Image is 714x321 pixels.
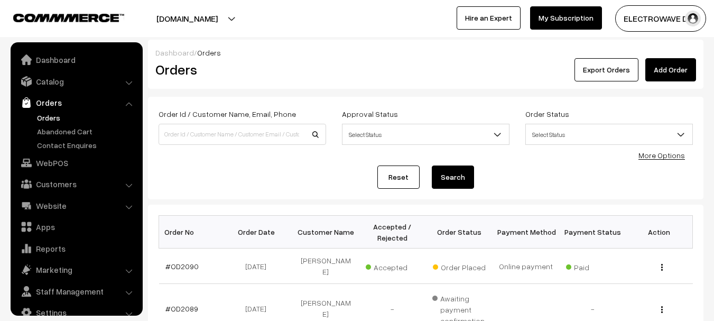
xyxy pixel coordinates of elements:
[638,151,685,160] a: More Options
[226,249,292,284] td: [DATE]
[119,5,255,32] button: [DOMAIN_NAME]
[155,48,194,57] a: Dashboard
[13,217,139,236] a: Apps
[645,58,696,81] a: Add Order
[13,14,124,22] img: COMMMERCE
[377,166,420,189] a: Reset
[493,216,559,249] th: Payment Method
[292,216,359,249] th: Customer Name
[530,6,602,30] a: My Subscription
[525,124,693,145] span: Select Status
[366,259,419,273] span: Accepted
[457,6,521,30] a: Hire an Expert
[493,249,559,284] td: Online payment
[13,239,139,258] a: Reports
[626,216,692,249] th: Action
[342,108,398,120] label: Approval Status
[13,282,139,301] a: Staff Management
[13,50,139,69] a: Dashboard
[426,216,493,249] th: Order Status
[525,108,569,120] label: Order Status
[13,260,139,279] a: Marketing
[13,196,139,215] a: Website
[661,264,663,271] img: Menu
[433,259,486,273] span: Order Placed
[342,125,509,144] span: Select Status
[13,153,139,172] a: WebPOS
[559,216,626,249] th: Payment Status
[159,108,296,120] label: Order Id / Customer Name, Email, Phone
[13,11,106,23] a: COMMMERCE
[615,5,706,32] button: ELECTROWAVE DE…
[155,47,696,58] div: /
[359,216,425,249] th: Accepted / Rejected
[155,61,325,78] h2: Orders
[685,11,701,26] img: user
[159,124,326,145] input: Order Id / Customer Name / Customer Email / Customer Phone
[226,216,292,249] th: Order Date
[342,124,509,145] span: Select Status
[165,262,199,271] a: #OD2090
[197,48,221,57] span: Orders
[34,140,139,151] a: Contact Enquires
[574,58,638,81] button: Export Orders
[432,166,474,189] button: Search
[159,216,226,249] th: Order No
[566,259,619,273] span: Paid
[13,93,139,112] a: Orders
[34,112,139,123] a: Orders
[292,249,359,284] td: [PERSON_NAME]
[34,126,139,137] a: Abandoned Cart
[165,304,198,313] a: #OD2089
[13,72,139,91] a: Catalog
[661,306,663,313] img: Menu
[526,125,692,144] span: Select Status
[13,175,139,194] a: Customers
